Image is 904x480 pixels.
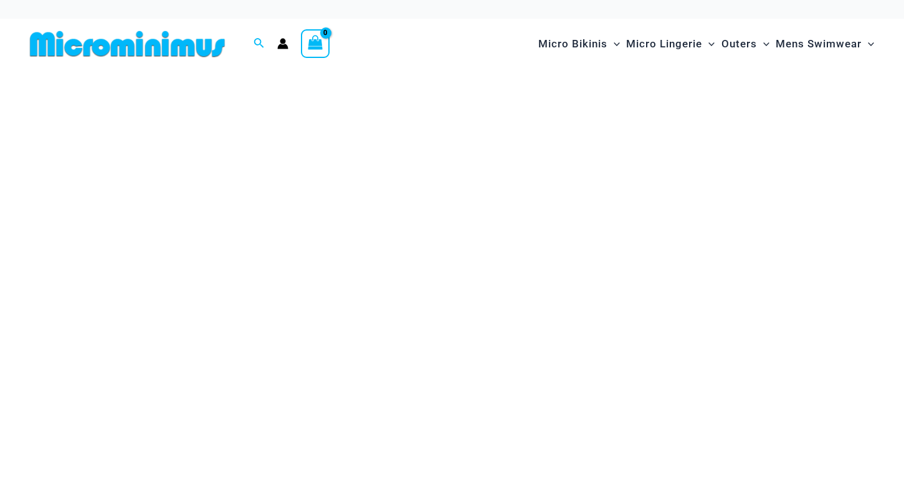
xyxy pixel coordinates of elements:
[277,38,288,49] a: Account icon link
[607,28,620,60] span: Menu Toggle
[757,28,769,60] span: Menu Toggle
[254,36,265,52] a: Search icon link
[626,28,702,60] span: Micro Lingerie
[718,25,773,63] a: OutersMenu ToggleMenu Toggle
[702,28,715,60] span: Menu Toggle
[721,28,757,60] span: Outers
[862,28,874,60] span: Menu Toggle
[776,28,862,60] span: Mens Swimwear
[25,30,230,58] img: MM SHOP LOGO FLAT
[535,25,623,63] a: Micro BikinisMenu ToggleMenu Toggle
[623,25,718,63] a: Micro LingerieMenu ToggleMenu Toggle
[773,25,877,63] a: Mens SwimwearMenu ToggleMenu Toggle
[538,28,607,60] span: Micro Bikinis
[301,29,330,58] a: View Shopping Cart, empty
[533,23,879,65] nav: Site Navigation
